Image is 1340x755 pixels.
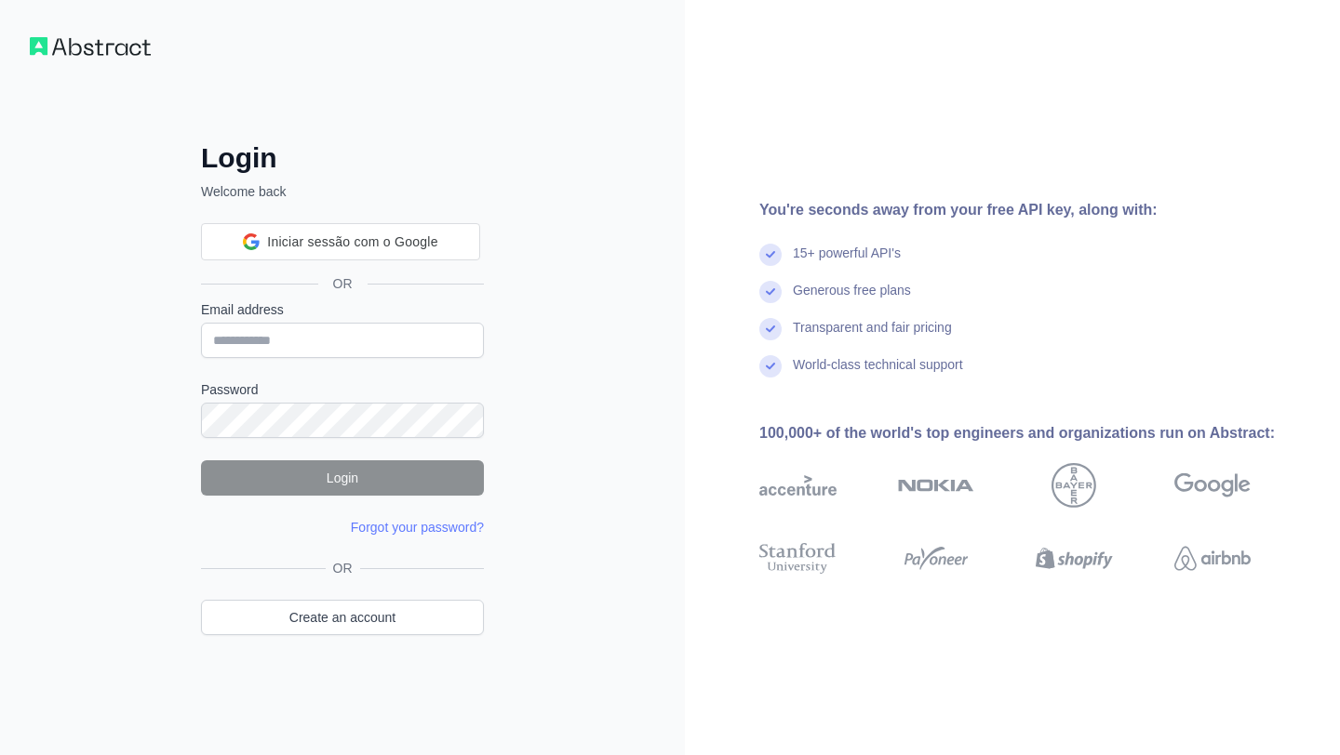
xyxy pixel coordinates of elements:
[201,182,484,201] p: Welcome back
[318,274,368,293] span: OR
[201,141,484,175] h2: Login
[201,460,484,496] button: Login
[759,355,782,377] img: check mark
[759,244,782,266] img: check mark
[1174,463,1252,508] img: google
[898,463,975,508] img: nokia
[201,600,484,635] a: Create an account
[326,559,360,577] span: OR
[759,422,1310,444] div: 100,000+ of the world's top engineers and organizations run on Abstract:
[793,281,911,318] div: Generous free plans
[1036,539,1113,577] img: shopify
[351,520,484,535] a: Forgot your password?
[1174,539,1252,577] img: airbnb
[30,37,151,56] img: Workflow
[1052,463,1096,508] img: bayer
[759,539,837,577] img: stanford university
[267,232,437,252] span: Iniciar sessão com o Google
[201,223,480,260] div: Iniciar sessão com o Google
[201,300,484,319] label: Email address
[201,380,484,399] label: Password
[793,318,952,355] div: Transparent and fair pricing
[898,539,975,577] img: payoneer
[759,281,782,303] img: check mark
[793,355,963,392] div: World-class technical support
[759,318,782,340] img: check mark
[759,199,1310,221] div: You're seconds away from your free API key, along with:
[759,463,837,508] img: accenture
[793,244,901,281] div: 15+ powerful API's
